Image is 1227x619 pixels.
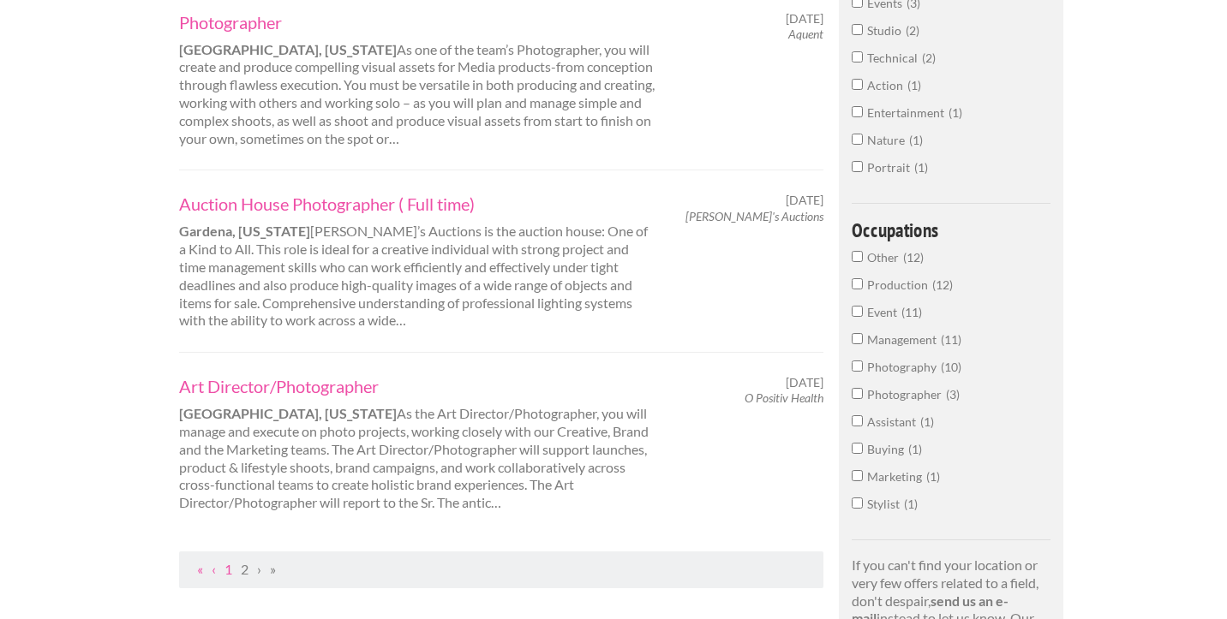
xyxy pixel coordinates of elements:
[852,360,863,372] input: Photography10
[852,220,1051,240] h4: Occupations
[903,250,924,265] span: 12
[852,443,863,454] input: Buying1
[852,51,863,62] input: Technical2
[852,306,863,317] input: Event11
[852,415,863,426] input: Assistant1
[786,193,823,208] span: [DATE]
[786,11,823,27] span: [DATE]
[904,497,918,511] span: 1
[867,133,909,147] span: Nature
[788,27,823,41] em: Aquent
[867,277,932,292] span: Production
[867,105,949,120] span: Entertainment
[941,332,961,347] span: 11
[906,23,919,38] span: 2
[179,41,397,57] strong: [GEOGRAPHIC_DATA], [US_STATE]
[926,469,940,484] span: 1
[867,442,908,456] span: Buying
[867,305,901,319] span: Event
[241,561,248,577] a: Page 2
[909,133,923,147] span: 1
[867,387,946,402] span: Photographer
[212,561,216,577] a: Previous Page
[852,333,863,344] input: Management11
[946,387,960,402] span: 3
[164,11,670,148] div: As one of the team’s Photographer, you will create and produce compelling visual assets for Media...
[867,469,926,484] span: Marketing
[179,223,310,239] strong: Gardena, [US_STATE]
[867,78,907,92] span: Action
[164,193,670,330] div: [PERSON_NAME]’s Auctions is the auction house: One of a Kind to All. This role is ideal for a cre...
[908,442,922,456] span: 1
[685,209,823,223] em: [PERSON_NAME]'s Auctions
[914,160,928,175] span: 1
[922,51,936,65] span: 2
[852,388,863,399] input: Photographer3
[197,561,203,577] a: First Page
[179,11,655,33] a: Photographer
[867,51,922,65] span: Technical
[907,78,921,92] span: 1
[867,414,920,429] span: Assistant
[852,470,863,481] input: Marketing1
[852,106,863,117] input: Entertainment1
[852,134,863,145] input: Nature1
[867,332,941,347] span: Management
[852,79,863,90] input: Action1
[224,561,232,577] a: Page 1
[867,497,904,511] span: Stylist
[852,251,863,262] input: Other12
[920,414,934,429] span: 1
[786,375,823,390] span: [DATE]
[164,375,670,512] div: As the Art Director/Photographer, you will manage and execute on photo projects, working closely ...
[941,360,961,374] span: 10
[852,24,863,35] input: Studio2
[867,160,914,175] span: Portrait
[867,250,903,265] span: Other
[270,561,276,577] span: Last Page, Page 2
[949,105,962,120] span: 1
[852,278,863,289] input: Production12
[257,561,261,577] span: Next Page
[179,405,397,421] strong: [GEOGRAPHIC_DATA], [US_STATE]
[852,161,863,172] input: Portrait1
[901,305,922,319] span: 11
[179,375,655,397] a: Art Director/Photographer
[867,23,906,38] span: Studio
[745,390,823,405] em: O Positiv Health
[867,360,941,374] span: Photography
[932,277,953,292] span: 12
[179,193,655,215] a: Auction House Photographer ( Full time)
[852,497,863,509] input: Stylist1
